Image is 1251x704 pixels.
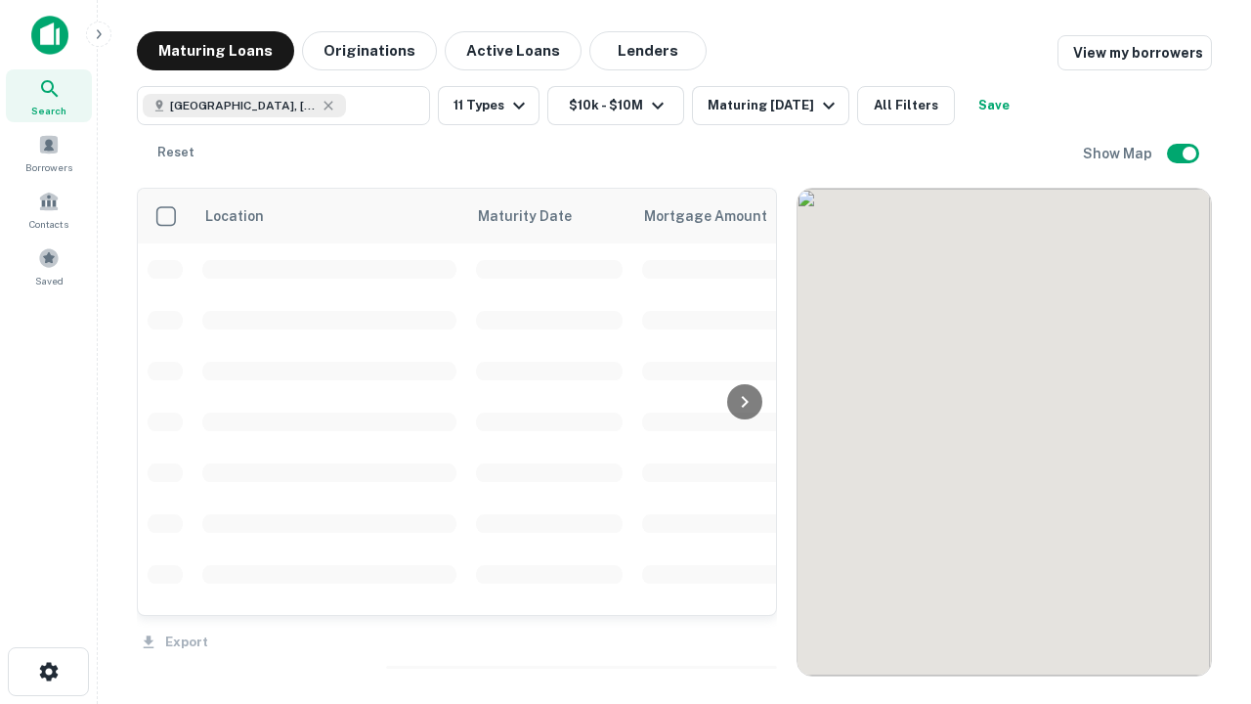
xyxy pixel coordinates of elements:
[204,204,264,228] span: Location
[857,86,955,125] button: All Filters
[1057,35,1212,70] a: View my borrowers
[798,189,1211,676] div: 0 0
[25,159,72,175] span: Borrowers
[31,16,68,55] img: capitalize-icon.png
[547,86,684,125] button: $10k - $10M
[963,86,1025,125] button: Save your search to get updates of matches that match your search criteria.
[6,240,92,292] a: Saved
[1153,548,1251,641] iframe: Chat Widget
[589,31,707,70] button: Lenders
[6,126,92,179] a: Borrowers
[137,31,294,70] button: Maturing Loans
[692,86,849,125] button: Maturing [DATE]
[29,216,68,232] span: Contacts
[35,273,64,288] span: Saved
[466,189,632,243] th: Maturity Date
[632,189,847,243] th: Mortgage Amount
[193,189,466,243] th: Location
[438,86,539,125] button: 11 Types
[708,94,841,117] div: Maturing [DATE]
[1083,143,1155,164] h6: Show Map
[478,204,597,228] span: Maturity Date
[644,204,793,228] span: Mortgage Amount
[31,103,66,118] span: Search
[170,97,317,114] span: [GEOGRAPHIC_DATA], [GEOGRAPHIC_DATA]
[6,69,92,122] a: Search
[302,31,437,70] button: Originations
[145,133,207,172] button: Reset
[6,183,92,236] a: Contacts
[445,31,582,70] button: Active Loans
